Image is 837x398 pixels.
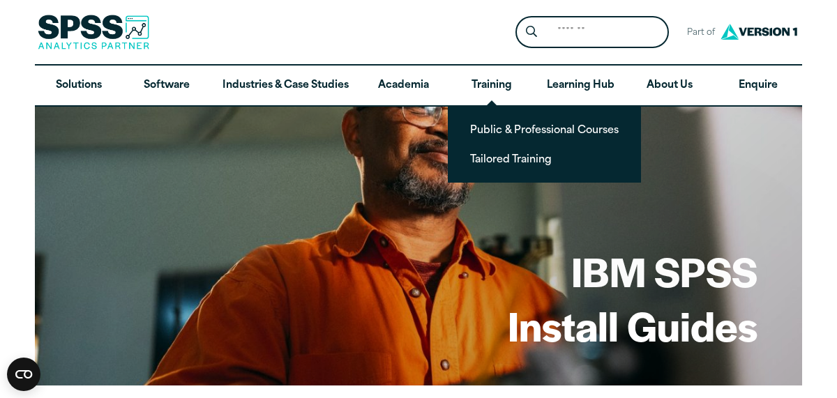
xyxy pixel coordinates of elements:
a: Enquire [714,66,802,106]
a: Industries & Case Studies [211,66,360,106]
form: Site Header Search Form [515,16,669,49]
a: Academia [360,66,448,106]
a: Tailored Training [459,146,630,171]
button: Search magnifying glass icon [519,20,545,45]
h1: IBM SPSS Install Guides [508,244,757,352]
a: Learning Hub [536,66,626,106]
svg: Search magnifying glass icon [526,26,537,38]
button: Open CMP widget [7,358,40,391]
a: About Us [626,66,714,106]
img: SPSS Analytics Partner [38,15,149,49]
a: Software [123,66,211,106]
nav: Desktop version of site main menu [35,66,802,106]
ul: Training [448,105,641,182]
a: Public & Professional Courses [459,116,630,142]
img: Version1 Logo [717,19,801,45]
a: Training [448,66,536,106]
span: Part of [680,23,717,43]
a: Solutions [35,66,123,106]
